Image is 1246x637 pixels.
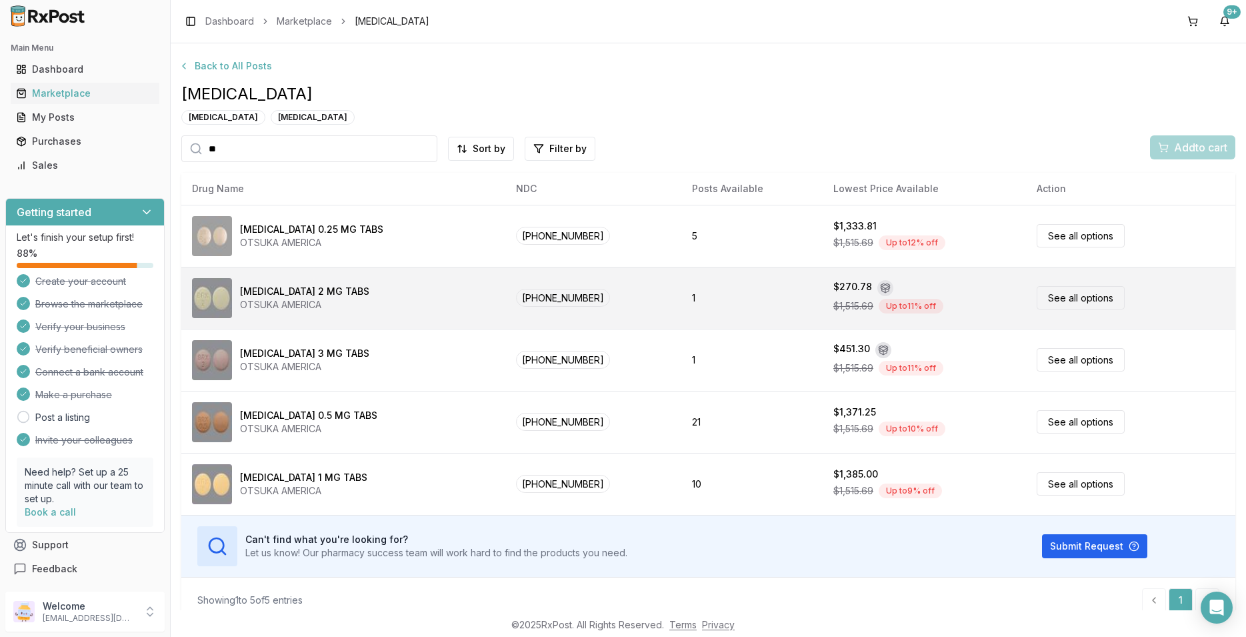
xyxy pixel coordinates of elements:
[681,173,823,205] th: Posts Available
[35,411,90,424] a: Post a listing
[245,546,627,560] p: Let us know! Our pharmacy success team will work hard to find the products you need.
[833,342,870,358] div: $451.30
[516,413,610,431] span: [PHONE_NUMBER]
[16,111,154,124] div: My Posts
[1037,410,1125,434] a: See all options
[5,155,165,176] button: Sales
[11,105,159,129] a: My Posts
[5,83,165,104] button: Marketplace
[1037,286,1125,309] a: See all options
[1223,5,1241,19] div: 9+
[5,59,165,80] button: Dashboard
[205,15,254,28] a: Dashboard
[549,142,587,155] span: Filter by
[240,409,377,422] div: [MEDICAL_DATA] 0.5 MG TABS
[1026,173,1235,205] th: Action
[1142,588,1219,612] nav: pagination
[11,153,159,177] a: Sales
[240,285,369,298] div: [MEDICAL_DATA] 2 MG TABS
[13,601,35,622] img: User avatar
[16,159,154,172] div: Sales
[833,280,872,296] div: $270.78
[181,54,1235,78] a: Back to All Posts
[192,464,232,504] img: Rexulti 1 MG TABS
[16,87,154,100] div: Marketplace
[5,557,165,581] button: Feedback
[17,231,153,244] p: Let's finish your setup first!
[702,619,735,630] a: Privacy
[32,562,77,576] span: Feedback
[355,15,429,28] span: [MEDICAL_DATA]
[271,110,355,125] div: [MEDICAL_DATA]
[833,236,873,249] span: $1,515.69
[833,362,873,375] span: $1,515.69
[171,54,280,78] button: Back to All Posts
[505,173,681,205] th: NDC
[16,135,154,148] div: Purchases
[240,236,383,249] div: OTSUKA AMERICA
[240,347,369,360] div: [MEDICAL_DATA] 3 MG TABS
[181,83,1235,105] span: [MEDICAL_DATA]
[35,343,143,356] span: Verify beneficial owners
[1037,472,1125,496] a: See all options
[43,613,135,624] p: [EMAIL_ADDRESS][DOMAIN_NAME]
[35,297,143,311] span: Browse the marketplace
[681,391,823,453] td: 21
[35,275,126,288] span: Create your account
[17,247,37,260] span: 88 %
[1037,348,1125,372] a: See all options
[17,204,91,220] h3: Getting started
[681,453,823,515] td: 10
[192,216,232,256] img: Rexulti 0.25 MG TABS
[1214,11,1235,32] button: 9+
[11,129,159,153] a: Purchases
[516,289,610,307] span: [PHONE_NUMBER]
[245,533,627,546] h3: Can't find what you're looking for?
[5,533,165,557] button: Support
[516,227,610,245] span: [PHONE_NUMBER]
[516,351,610,369] span: [PHONE_NUMBER]
[516,475,610,493] span: [PHONE_NUMBER]
[833,219,877,233] div: $1,333.81
[192,402,232,442] img: Rexulti 0.5 MG TABS
[240,298,369,311] div: OTSUKA AMERICA
[879,299,943,313] div: Up to 11 % off
[35,366,143,379] span: Connect a bank account
[833,468,878,481] div: $1,385.00
[5,5,91,27] img: RxPost Logo
[181,173,505,205] th: Drug Name
[681,329,823,391] td: 1
[181,110,265,125] div: [MEDICAL_DATA]
[11,81,159,105] a: Marketplace
[669,619,697,630] a: Terms
[833,406,876,419] div: $1,371.25
[35,434,133,447] span: Invite your colleagues
[879,361,943,376] div: Up to 11 % off
[240,422,377,436] div: OTSUKA AMERICA
[448,137,514,161] button: Sort by
[240,360,369,374] div: OTSUKA AMERICA
[197,594,303,607] div: Showing 1 to 5 of 5 entries
[35,388,112,402] span: Make a purchase
[192,278,232,318] img: Rexulti 2 MG TABS
[240,223,383,236] div: [MEDICAL_DATA] 0.25 MG TABS
[1169,588,1193,612] a: 1
[823,173,1026,205] th: Lowest Price Available
[43,600,135,613] p: Welcome
[5,131,165,152] button: Purchases
[16,63,154,76] div: Dashboard
[833,484,873,498] span: $1,515.69
[5,107,165,128] button: My Posts
[25,506,76,518] a: Book a call
[473,142,505,155] span: Sort by
[1037,224,1125,247] a: See all options
[681,205,823,267] td: 5
[681,267,823,329] td: 1
[25,466,145,506] p: Need help? Set up a 25 minute call with our team to set up.
[192,340,232,380] img: Rexulti 3 MG TABS
[879,235,945,250] div: Up to 12 % off
[35,320,125,334] span: Verify your business
[879,484,942,498] div: Up to 9 % off
[11,43,159,53] h2: Main Menu
[1201,592,1233,624] div: Open Intercom Messenger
